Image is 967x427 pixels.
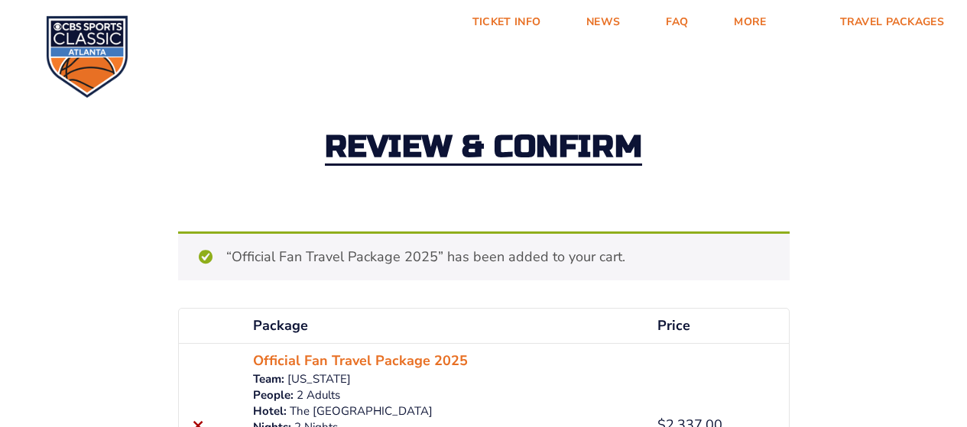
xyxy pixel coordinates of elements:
[253,403,287,419] dt: Hotel:
[253,351,468,371] a: Official Fan Travel Package 2025
[244,309,648,343] th: Package
[253,403,639,419] p: The [GEOGRAPHIC_DATA]
[648,309,788,343] th: Price
[253,387,639,403] p: 2 Adults
[253,371,284,387] dt: Team:
[325,131,643,166] h2: Review & Confirm
[253,387,294,403] dt: People:
[178,231,790,280] div: “Official Fan Travel Package 2025” has been added to your cart.
[46,15,128,98] img: CBS Sports Classic
[253,371,639,387] p: [US_STATE]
